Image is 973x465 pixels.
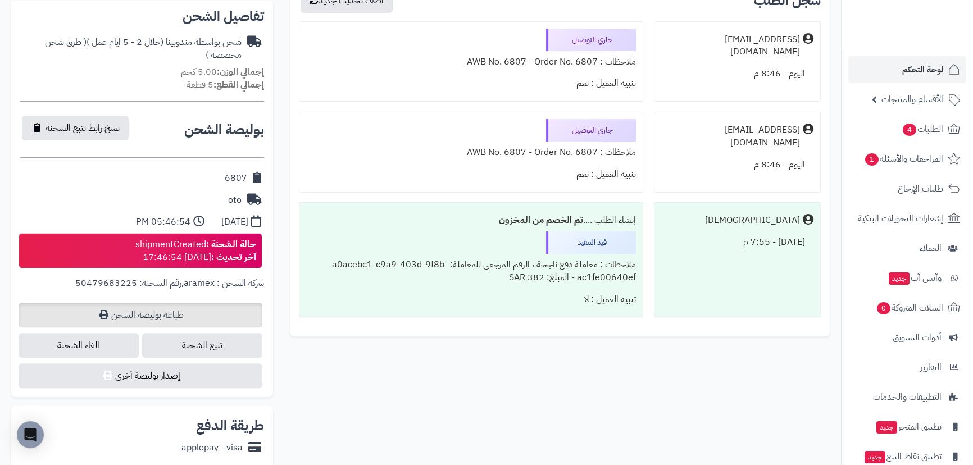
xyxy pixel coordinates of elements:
div: [DATE] - 7:55 م [661,231,813,253]
div: إنشاء الطلب .... [306,209,636,231]
a: العملاء [848,235,966,262]
strong: إجمالي القطع: [213,78,264,92]
a: التطبيقات والخدمات [848,384,966,411]
span: 1 [865,153,879,166]
small: 5 قطعة [187,78,264,92]
div: , [20,277,264,303]
a: طباعة بوليصة الشحن [19,303,262,327]
span: لوحة التحكم [902,62,943,77]
a: أدوات التسويق [848,324,966,351]
a: الطلبات4 [848,116,966,143]
span: جديد [889,272,910,285]
div: [DEMOGRAPHIC_DATA] [705,214,800,227]
a: إشعارات التحويلات البنكية [848,205,966,232]
div: [EMAIL_ADDRESS][DOMAIN_NAME] [661,33,800,59]
a: وآتس آبجديد [848,265,966,291]
div: ملاحظات : AWB No. 6807 - Order No. 6807 [306,142,636,163]
span: ( طرق شحن مخصصة ) [45,35,242,62]
div: shipmentCreated [DATE] 17:46:54 [135,238,256,264]
div: oto [228,194,242,207]
a: السلات المتروكة0 [848,294,966,321]
span: التطبيقات والخدمات [873,389,942,405]
span: المراجعات والأسئلة [864,151,943,167]
span: شركة الشحن : aramex [184,276,264,290]
div: ملاحظات : معاملة دفع ناجحة ، الرقم المرجعي للمعاملة: a0acebc1-c9a9-403d-9f8b-ac1fe00640ef - المبل... [306,254,636,289]
strong: إجمالي الوزن: [217,65,264,79]
strong: حالة الشحنة : [206,238,256,251]
span: 4 [903,124,916,136]
span: جديد [865,451,885,463]
span: تطبيق المتجر [875,419,942,435]
div: Open Intercom Messenger [17,421,44,448]
a: التقارير [848,354,966,381]
span: العملاء [920,240,942,256]
div: 6807 [225,172,247,185]
a: لوحة التحكم [848,56,966,83]
div: شحن بواسطة مندوبينا (خلال 2 - 5 ايام عمل ) [20,36,242,62]
div: اليوم - 8:46 م [661,154,813,176]
a: تطبيق المتجرجديد [848,413,966,440]
span: نسخ رابط تتبع الشحنة [46,121,120,135]
span: وآتس آب [888,270,942,286]
div: تنبيه العميل : لا [306,289,636,311]
h2: طريقة الدفع [196,419,264,432]
span: 0 [877,302,890,314]
span: الطلبات [902,121,943,137]
span: إشعارات التحويلات البنكية [858,211,943,226]
h2: بوليصة الشحن [184,123,264,136]
div: ملاحظات : AWB No. 6807 - Order No. 6807 [306,51,636,73]
div: applepay - visa [181,441,243,454]
small: 5.00 كجم [181,65,264,79]
div: اليوم - 8:46 م [661,63,813,85]
span: التقارير [920,359,942,375]
span: تطبيق نقاط البيع [863,449,942,464]
a: المراجعات والأسئلة1 [848,145,966,172]
span: طلبات الإرجاع [898,181,943,197]
span: الغاء الشحنة [19,333,139,358]
span: السلات المتروكة [876,300,943,316]
b: تم الخصم من المخزون [499,213,583,227]
span: الأقسام والمنتجات [881,92,943,107]
div: [DATE] [221,216,248,229]
a: طلبات الإرجاع [848,175,966,202]
div: جاري التوصيل [546,29,636,51]
span: أدوات التسويق [893,330,942,345]
div: قيد التنفيذ [546,231,636,254]
button: نسخ رابط تتبع الشحنة [22,116,129,140]
div: تنبيه العميل : نعم [306,72,636,94]
span: جديد [876,421,897,434]
a: تتبع الشحنة [142,333,262,358]
span: رقم الشحنة: 50479683225 [75,276,181,290]
h2: تفاصيل الشحن [20,10,264,23]
strong: آخر تحديث : [211,250,256,264]
div: تنبيه العميل : نعم [306,163,636,185]
button: إصدار بوليصة أخرى [19,363,262,388]
div: جاري التوصيل [546,119,636,142]
div: [EMAIL_ADDRESS][DOMAIN_NAME] [661,124,800,149]
div: 05:46:54 PM [136,216,190,229]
